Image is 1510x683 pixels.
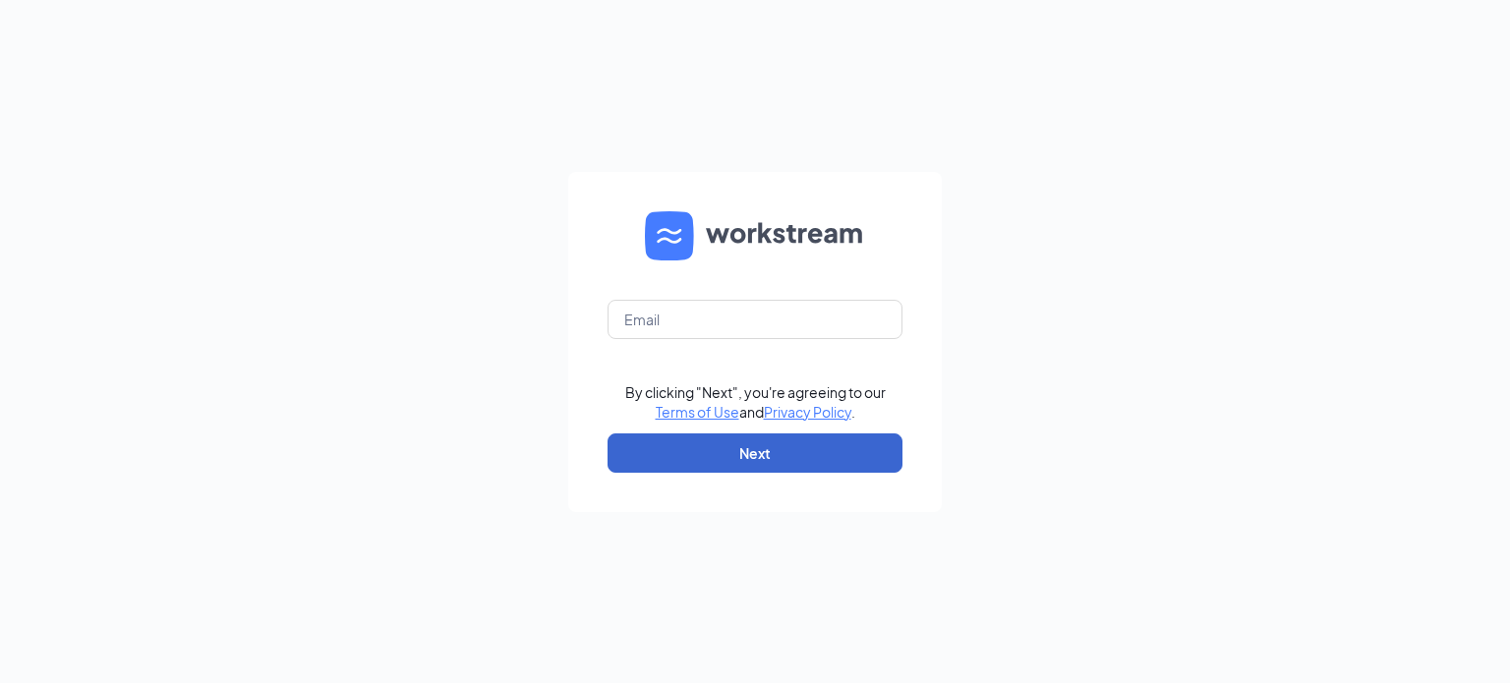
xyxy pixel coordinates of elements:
[645,211,865,260] img: WS logo and Workstream text
[608,300,902,339] input: Email
[656,403,739,421] a: Terms of Use
[608,433,902,473] button: Next
[764,403,851,421] a: Privacy Policy
[625,382,886,422] div: By clicking "Next", you're agreeing to our and .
